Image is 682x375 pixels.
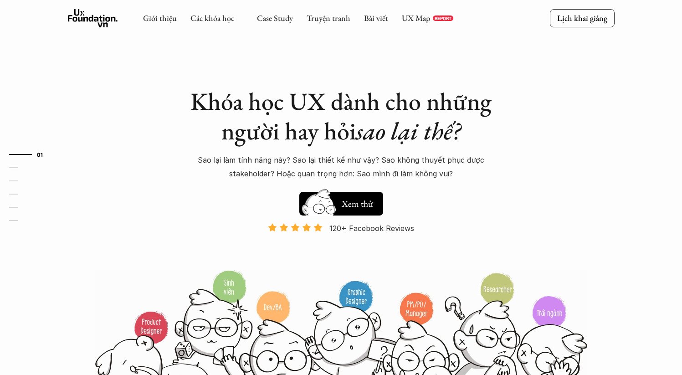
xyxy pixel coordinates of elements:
a: Giới thiệu [143,13,177,23]
a: 120+ Facebook Reviews [260,223,422,269]
a: Bài viết [364,13,388,23]
p: Sao lại làm tính năng này? Sao lại thiết kế như vậy? Sao không thuyết phục được stakeholder? Hoặc... [182,153,501,181]
p: Lịch khai giảng [557,13,607,23]
h5: Xem thử [340,197,374,210]
a: Case Study [257,13,293,23]
strong: 01 [37,151,43,158]
a: Truyện tranh [307,13,350,23]
p: REPORT [435,15,451,21]
a: Xem thử [299,187,383,216]
h1: Khóa học UX dành cho những người hay hỏi [182,87,501,146]
p: 120+ Facebook Reviews [329,221,414,235]
a: UX Map [402,13,431,23]
a: 01 [9,149,52,160]
em: sao lại thế? [356,115,461,147]
a: Lịch khai giảng [550,9,615,27]
a: Các khóa học [190,13,234,23]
